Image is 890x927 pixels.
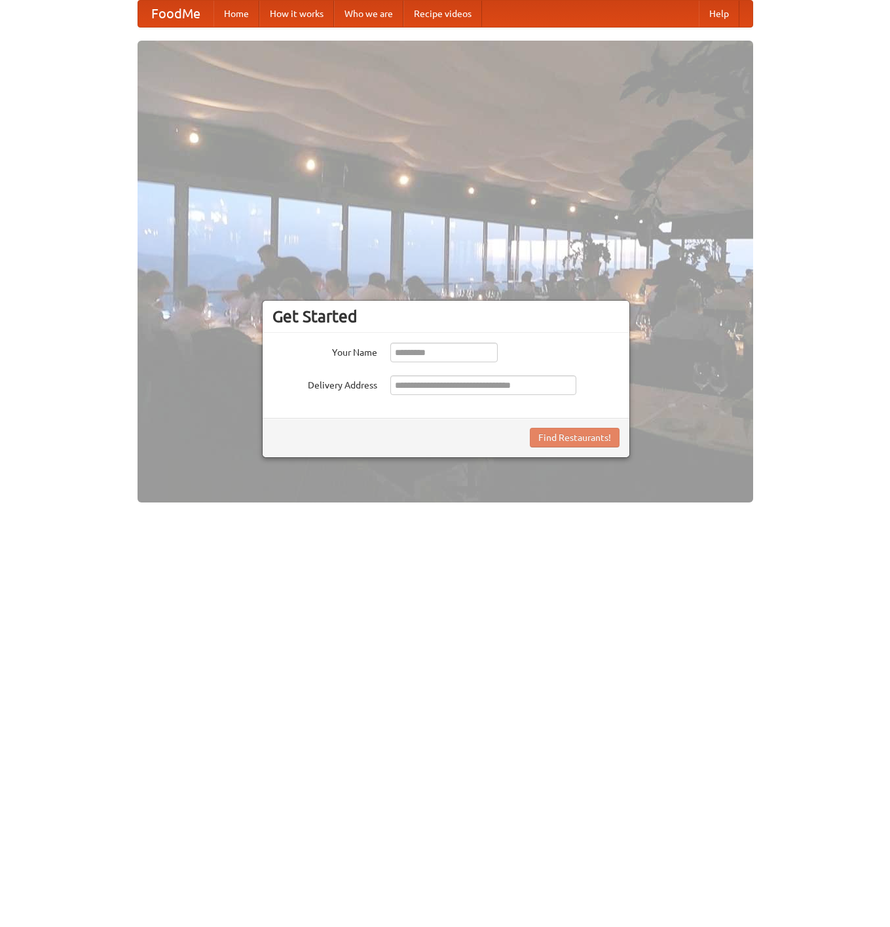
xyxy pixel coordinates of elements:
[272,307,620,326] h3: Get Started
[699,1,739,27] a: Help
[138,1,213,27] a: FoodMe
[334,1,403,27] a: Who we are
[272,375,377,392] label: Delivery Address
[259,1,334,27] a: How it works
[530,428,620,447] button: Find Restaurants!
[272,343,377,359] label: Your Name
[213,1,259,27] a: Home
[403,1,482,27] a: Recipe videos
